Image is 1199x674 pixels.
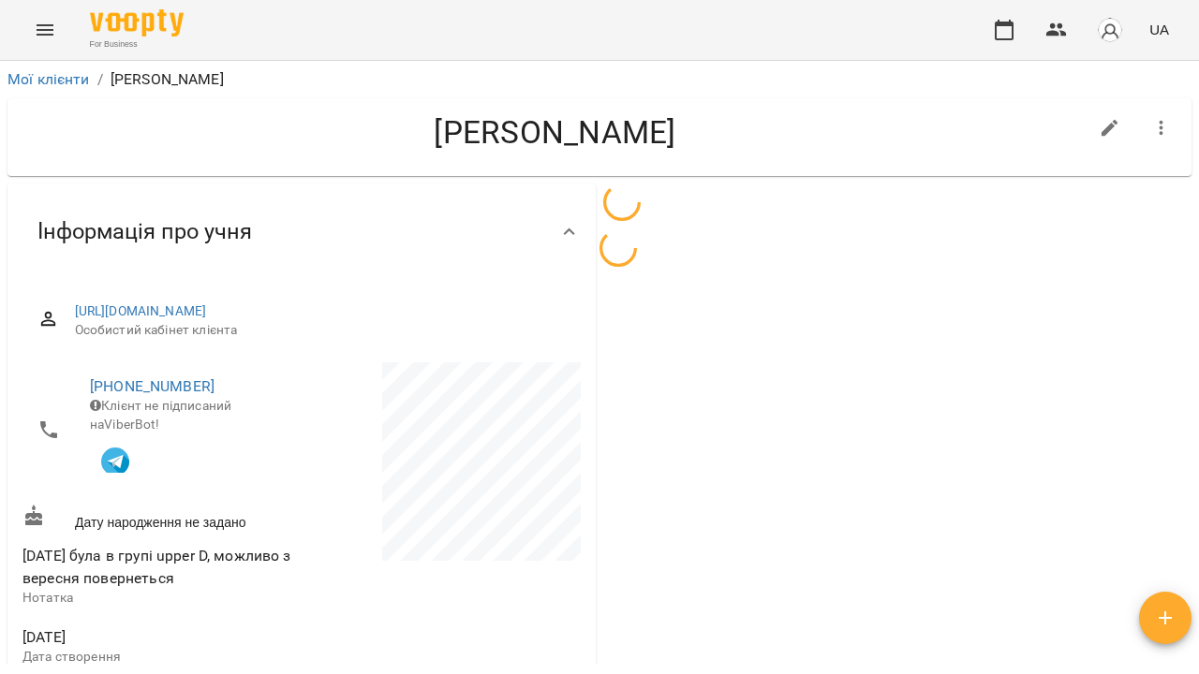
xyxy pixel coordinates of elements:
[37,217,252,246] span: Інформація про учня
[19,501,302,535] div: Дату народження не задано
[90,377,215,395] a: [PHONE_NUMBER]
[90,398,231,432] span: Клієнт не підписаний на ViberBot!
[22,547,291,587] span: [DATE] була в групі upper D, можливо з вересня повернеться
[97,68,103,91] li: /
[75,303,207,318] a: [URL][DOMAIN_NAME]
[22,589,298,608] p: Нотатка
[75,321,566,340] span: Особистий кабінет клієнта
[90,9,184,37] img: Voopty Logo
[101,447,129,476] img: Telegram
[90,433,141,484] button: Клієнт підписаний на VooptyBot
[1149,20,1169,39] span: UA
[22,7,67,52] button: Menu
[22,113,1088,152] h4: [PERSON_NAME]
[1097,17,1123,43] img: avatar_s.png
[7,183,596,280] div: Інформація про учня
[111,68,224,91] p: [PERSON_NAME]
[7,70,90,88] a: Мої клієнти
[22,626,298,649] span: [DATE]
[22,648,298,667] p: Дата створення
[1142,12,1177,47] button: UA
[90,38,184,51] span: For Business
[7,68,1192,91] nav: breadcrumb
